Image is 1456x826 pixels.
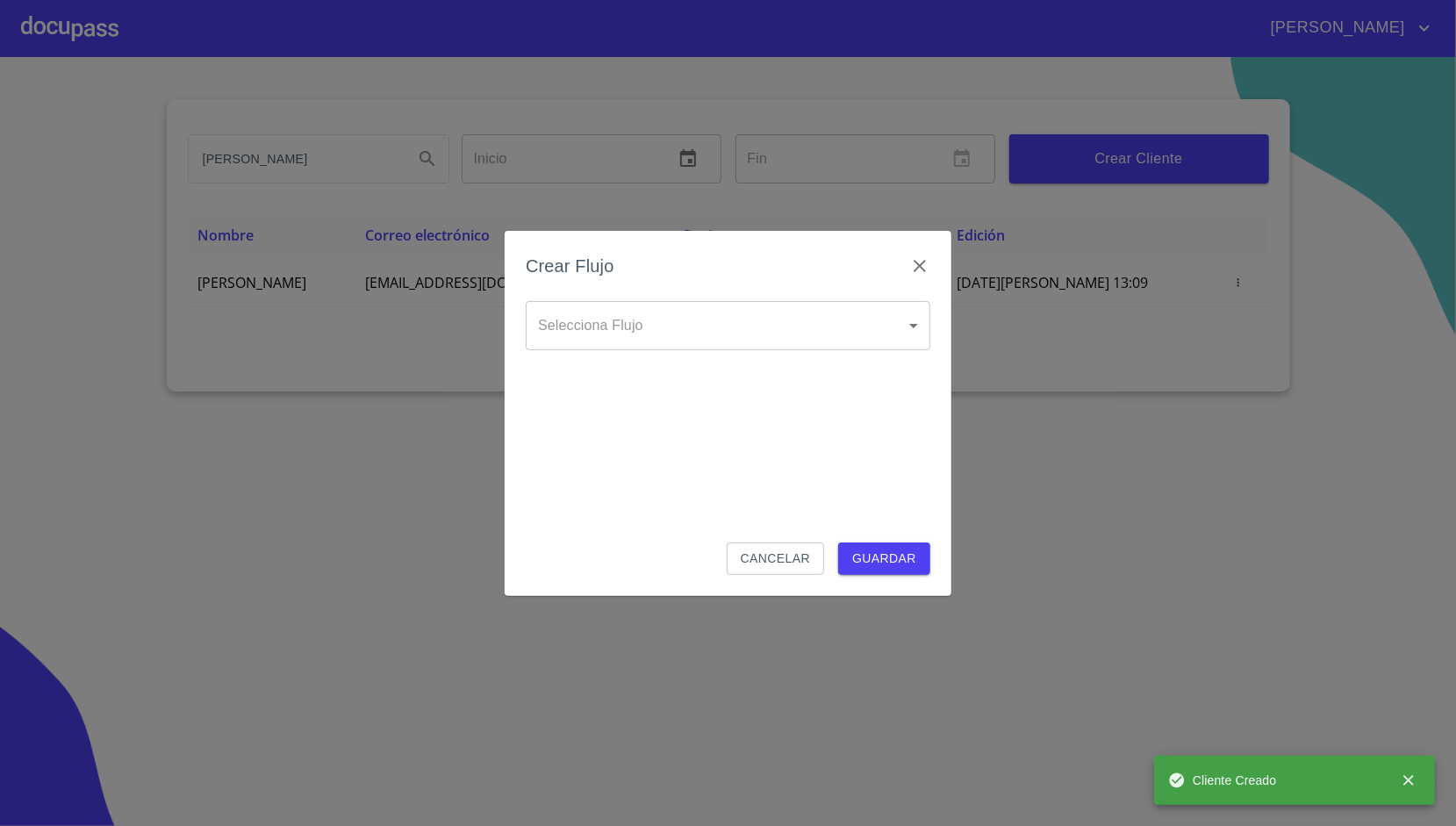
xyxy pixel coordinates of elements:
span: Guardar [852,548,916,570]
span: Cliente Creado [1168,772,1277,789]
h6: Crear Flujo [526,252,614,280]
span: Cancelar [741,548,810,570]
button: Guardar [838,542,930,575]
div: ​ [526,301,930,350]
button: close [1389,761,1428,800]
button: Cancelar [727,542,824,575]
